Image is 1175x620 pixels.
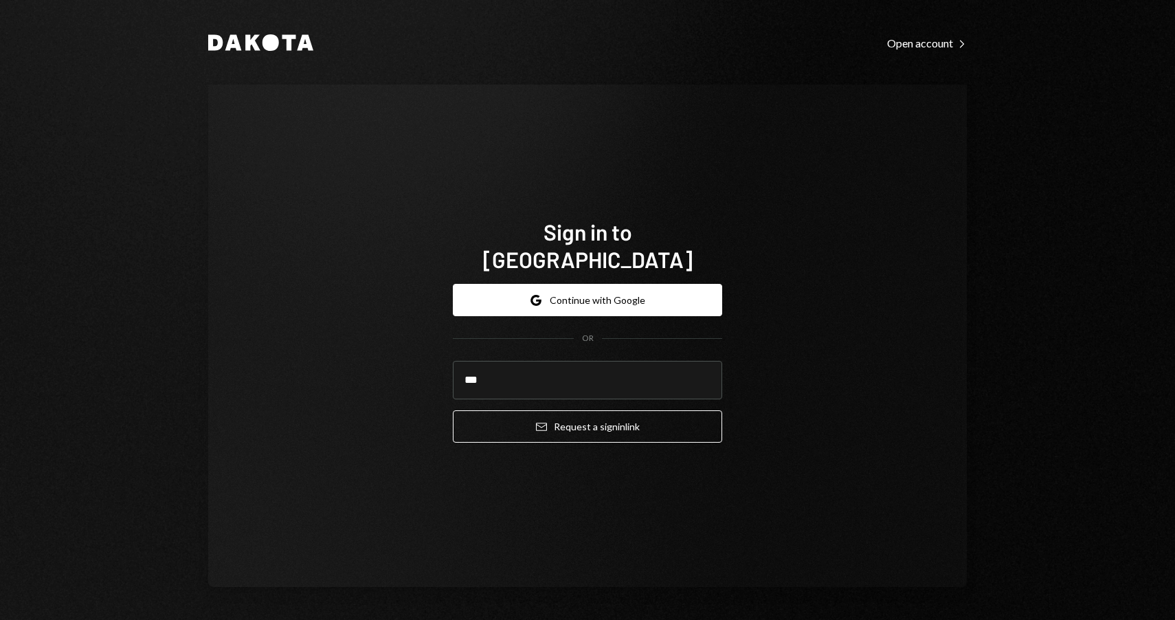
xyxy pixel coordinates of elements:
a: Open account [887,35,967,50]
div: Open account [887,36,967,50]
h1: Sign in to [GEOGRAPHIC_DATA] [453,218,722,273]
button: Request a signinlink [453,410,722,443]
div: OR [582,333,594,344]
button: Continue with Google [453,284,722,316]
